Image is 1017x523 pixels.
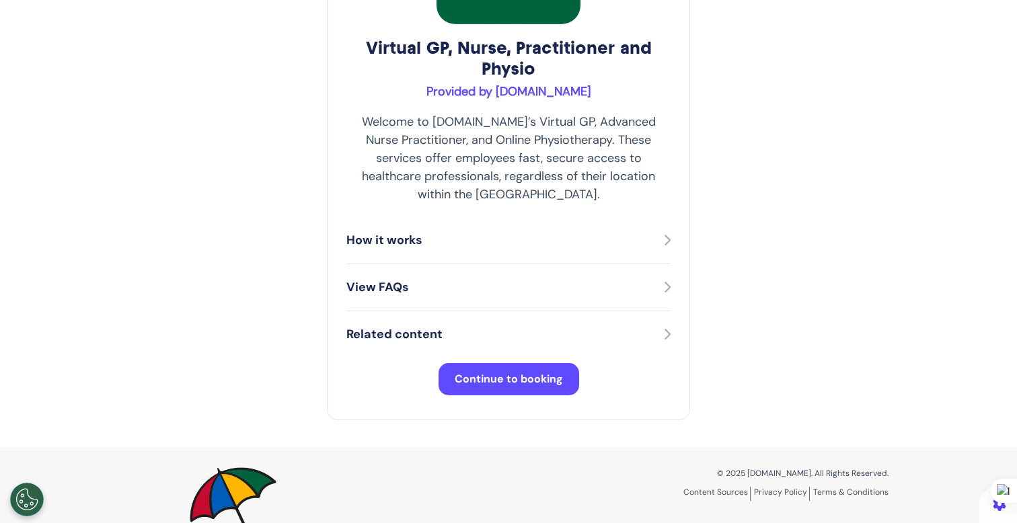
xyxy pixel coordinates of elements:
button: Related content [346,325,671,344]
button: How it works [346,231,671,250]
p: © 2025 [DOMAIN_NAME]. All Rights Reserved. [519,467,889,479]
p: How it works [346,231,422,249]
a: Privacy Policy [754,487,810,501]
button: Continue to booking [439,363,579,395]
h3: Provided by [DOMAIN_NAME] [346,85,671,99]
a: Content Sources [683,487,751,501]
span: Continue to booking [455,372,563,386]
button: Open Preferences [10,483,44,516]
p: Related content [346,325,443,344]
button: View FAQs [346,278,671,297]
p: View FAQs [346,278,409,296]
a: Terms & Conditions [813,487,889,497]
p: Welcome to [DOMAIN_NAME]’s Virtual GP, Advanced Nurse Practitioner, and Online Physiotherapy. The... [346,113,671,204]
h2: Virtual GP, Nurse, Practitioner and Physio [346,38,671,79]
